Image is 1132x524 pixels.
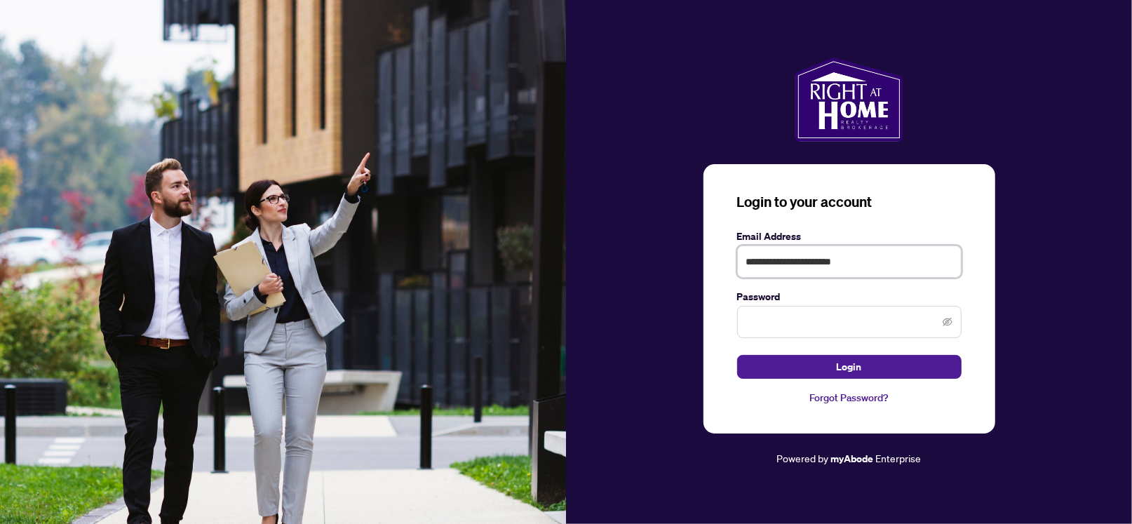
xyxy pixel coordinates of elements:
button: Login [737,355,962,379]
span: Powered by [777,452,829,464]
a: Forgot Password? [737,390,962,405]
a: myAbode [831,451,874,466]
span: eye-invisible [943,317,952,327]
span: Enterprise [876,452,922,464]
h3: Login to your account [737,192,962,212]
img: ma-logo [795,58,903,142]
label: Password [737,289,962,304]
span: Login [837,356,862,378]
label: Email Address [737,229,962,244]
